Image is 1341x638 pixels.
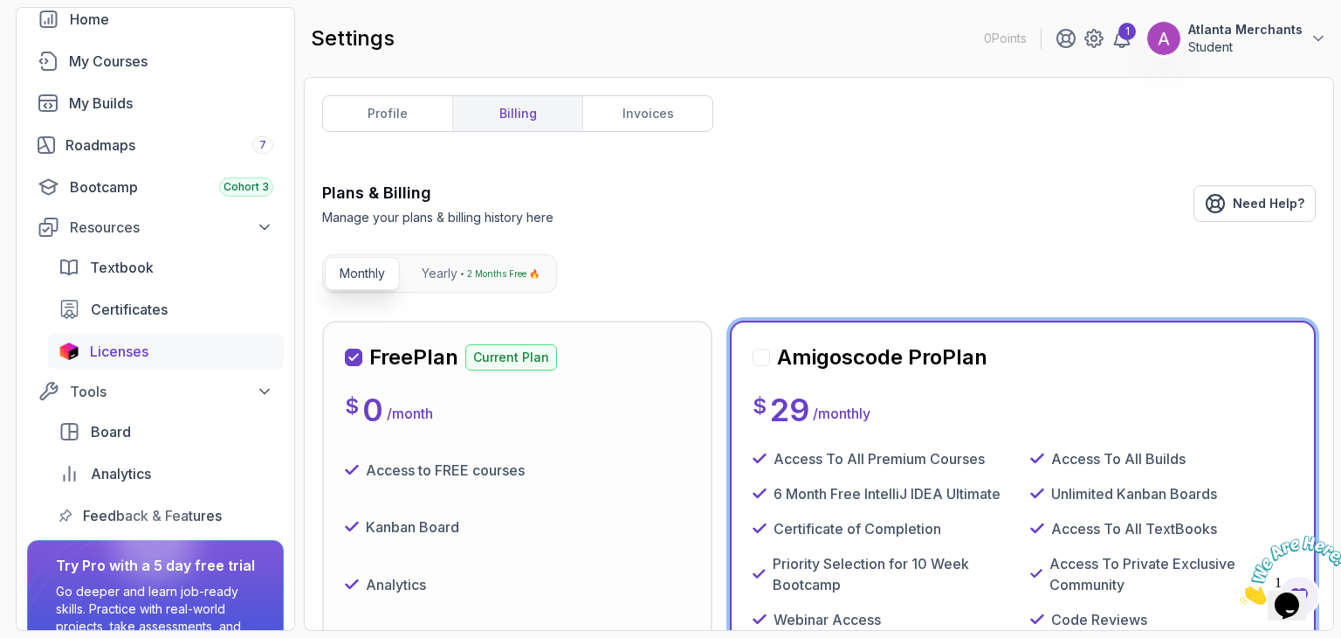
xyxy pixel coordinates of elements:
[773,553,1016,595] p: Priority Selection for 10 Week Bootcamp
[311,24,395,52] h2: settings
[774,483,1001,504] p: 6 Month Free IntelliJ IDEA Ultimate
[90,341,148,362] span: Licenses
[70,381,273,402] div: Tools
[770,392,809,427] p: 29
[1051,518,1217,539] p: Access To All TextBooks
[1233,195,1304,212] span: Need Help?
[582,96,712,131] a: invoices
[69,51,273,72] div: My Courses
[465,344,557,371] p: Current Plan
[774,609,881,630] p: Webinar Access
[774,448,985,469] p: Access To All Premium Courses
[322,181,554,205] h3: Plans & Billing
[753,392,767,420] p: $
[774,518,941,539] p: Certificate of Completion
[1051,609,1147,630] p: Code Reviews
[1188,38,1303,56] p: Student
[83,505,222,526] span: Feedback & Features
[48,498,284,533] a: feedback
[467,265,540,282] p: 2 Months Free 🔥
[27,212,284,243] button: Resources
[366,574,426,595] p: Analytics
[91,299,168,320] span: Certificates
[70,217,273,238] div: Resources
[422,265,457,282] p: Yearly
[259,138,266,152] span: 7
[70,9,273,30] div: Home
[1233,529,1341,612] iframe: chat widget
[1051,448,1186,469] p: Access To All Builds
[407,257,554,290] button: Yearly2 Months Free 🔥
[65,135,273,156] div: Roadmaps
[1051,483,1217,504] p: Unlimited Kanban Boards
[27,44,284,79] a: courses
[7,7,14,22] span: 1
[362,392,383,427] p: 0
[369,343,458,371] h2: Free Plan
[27,170,284,205] a: bootcamp
[91,463,151,484] span: Analytics
[1049,553,1293,595] p: Access To Private Exclusive Community
[366,460,525,481] p: Access to FREE courses
[48,414,284,449] a: board
[345,392,359,420] p: $
[69,93,273,114] div: My Builds
[90,257,154,278] span: Textbook
[366,517,459,537] p: Kanban Board
[27,2,284,37] a: home
[27,128,284,163] a: roadmaps
[322,209,554,226] p: Manage your plans & billing history here
[7,7,115,76] img: Chat attention grabber
[48,292,284,327] a: certificates
[70,177,273,198] div: Bootcamp
[813,403,870,424] p: / monthly
[223,180,269,194] span: Cohort 3
[325,257,400,290] button: Monthly
[984,30,1027,47] p: 0 Points
[48,334,284,369] a: licenses
[48,456,284,491] a: analytics
[1146,21,1327,56] button: user profile imageAtlanta MerchantsStudent
[27,86,284,121] a: builds
[323,96,452,131] a: profile
[1118,23,1136,40] div: 1
[777,343,987,371] h2: Amigoscode Pro Plan
[452,96,582,131] a: billing
[1111,28,1132,49] a: 1
[58,343,79,360] img: jetbrains icon
[91,421,131,442] span: Board
[1188,21,1303,38] p: Atlanta Merchants
[27,376,284,407] button: Tools
[387,403,433,424] p: / month
[1147,22,1180,55] img: user profile image
[48,250,284,285] a: textbook
[340,265,385,282] p: Monthly
[1193,185,1316,222] a: Need Help?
